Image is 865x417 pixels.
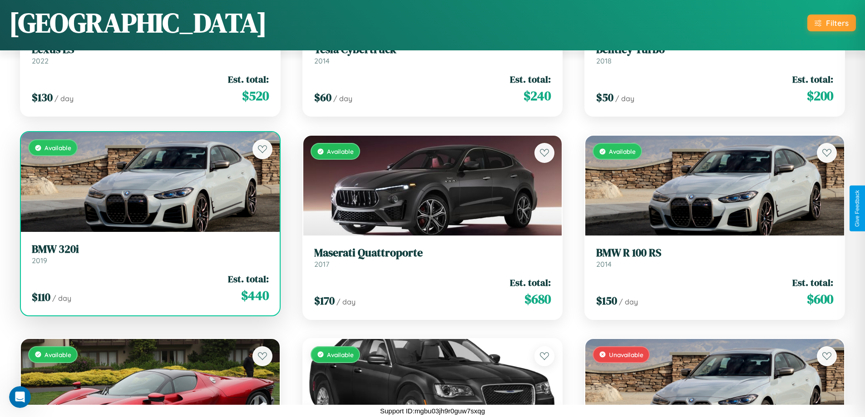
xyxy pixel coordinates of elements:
span: Unavailable [609,351,643,358]
span: / day [615,94,634,103]
span: / day [333,94,352,103]
h3: BMW 320i [32,243,269,256]
a: Maserati Quattroporte2017 [314,246,551,269]
span: Available [327,147,354,155]
h1: [GEOGRAPHIC_DATA] [9,4,267,41]
div: Filters [826,18,849,28]
span: 2019 [32,256,47,265]
span: Est. total: [792,276,833,289]
a: BMW R 100 RS2014 [596,246,833,269]
h3: Maserati Quattroporte [314,246,551,260]
span: Available [44,351,71,358]
span: Est. total: [510,73,551,86]
a: BMW 320i2019 [32,243,269,265]
span: Available [609,147,636,155]
span: 2018 [596,56,612,65]
h3: BMW R 100 RS [596,246,833,260]
span: Est. total: [228,73,269,86]
span: Est. total: [792,73,833,86]
div: Give Feedback [854,190,860,227]
a: Tesla Cybertruck2014 [314,43,551,65]
span: Available [44,144,71,152]
span: $ 440 [241,286,269,304]
span: 2014 [314,56,330,65]
span: $ 680 [524,290,551,308]
span: 2022 [32,56,49,65]
span: $ 50 [596,90,613,105]
span: $ 170 [314,293,335,308]
p: Support ID: mgbu03jh9r0guw7sxqg [380,405,485,417]
span: Est. total: [510,276,551,289]
iframe: Intercom live chat [9,386,31,408]
span: 2017 [314,260,329,269]
span: 2014 [596,260,612,269]
span: / day [54,94,74,103]
span: $ 110 [32,289,50,304]
a: Bentley Turbo2018 [596,43,833,65]
span: Est. total: [228,272,269,285]
span: $ 600 [807,290,833,308]
span: / day [619,297,638,306]
span: $ 200 [807,87,833,105]
span: $ 130 [32,90,53,105]
button: Filters [807,15,856,31]
span: $ 520 [242,87,269,105]
span: $ 150 [596,293,617,308]
span: $ 240 [524,87,551,105]
span: / day [52,294,71,303]
a: Lexus LS2022 [32,43,269,65]
span: Available [327,351,354,358]
span: / day [336,297,356,306]
span: $ 60 [314,90,331,105]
